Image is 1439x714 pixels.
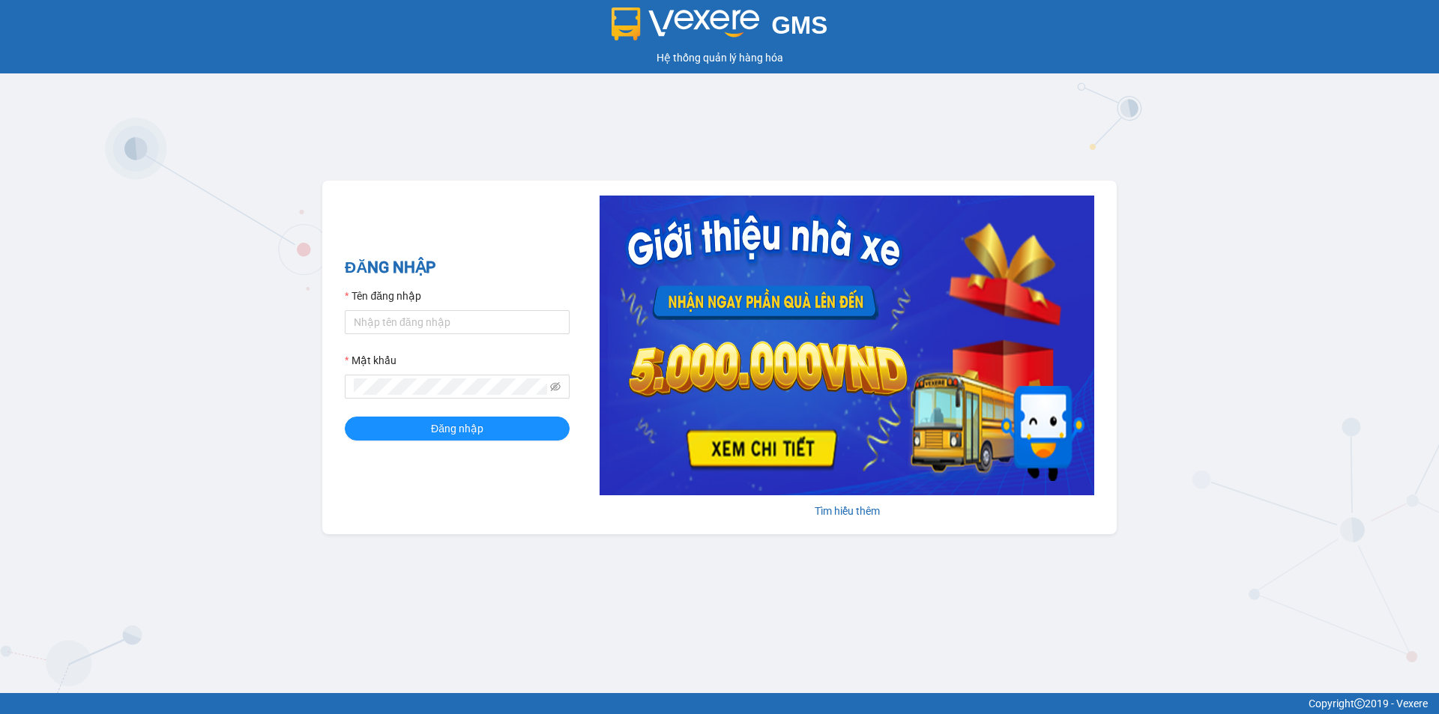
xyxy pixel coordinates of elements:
img: banner-0 [600,196,1094,495]
h2: ĐĂNG NHẬP [345,255,570,280]
label: Tên đăng nhập [345,288,421,304]
label: Mật khẩu [345,352,396,369]
span: copyright [1354,698,1365,709]
input: Mật khẩu [354,378,547,395]
input: Tên đăng nhập [345,310,570,334]
img: logo 2 [612,7,760,40]
div: Tìm hiểu thêm [600,503,1094,519]
a: GMS [612,22,828,34]
button: Đăng nhập [345,417,570,441]
div: Hệ thống quản lý hàng hóa [4,49,1435,66]
span: Đăng nhập [431,420,483,437]
span: GMS [771,11,827,39]
div: Copyright 2019 - Vexere [11,695,1428,712]
span: eye-invisible [550,381,561,392]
